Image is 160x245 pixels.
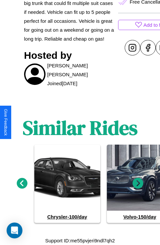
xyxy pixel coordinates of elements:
h4: Chrysler - 100 /day [34,211,100,223]
p: Joined [DATE] [47,79,77,88]
h1: Similar Rides [23,114,138,141]
div: Open Intercom Messenger [7,223,22,238]
h3: Hosted by [24,50,115,61]
div: Give Feedback [3,109,8,136]
p: Support ID: me55pvjeri9ndl7qh2 [45,236,115,245]
p: [PERSON_NAME] [PERSON_NAME] [47,61,115,79]
a: Chrysler-100/day [34,145,100,223]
